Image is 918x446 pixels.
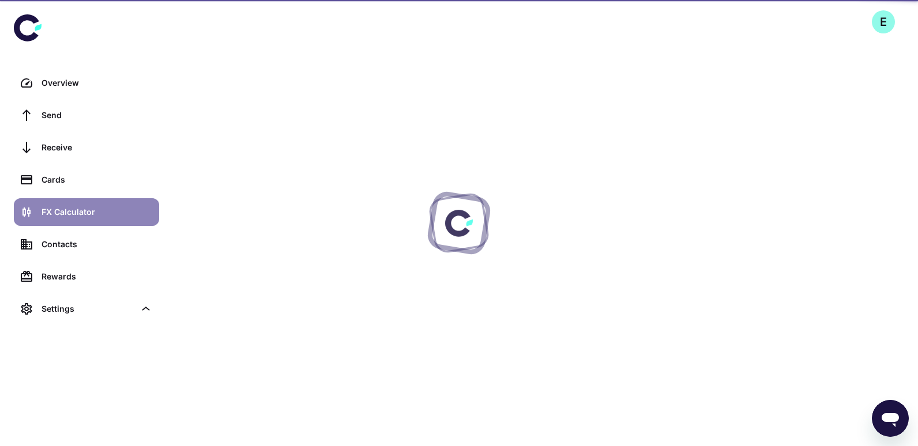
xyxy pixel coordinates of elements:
div: Settings [42,303,135,315]
div: Rewards [42,270,152,283]
a: Send [14,101,159,129]
div: Receive [42,141,152,154]
div: Cards [42,173,152,186]
a: Rewards [14,263,159,290]
a: Contacts [14,230,159,258]
a: Receive [14,134,159,161]
a: Overview [14,69,159,97]
iframe: Button to launch messaging window [872,400,909,437]
button: E [872,10,895,33]
a: FX Calculator [14,198,159,226]
a: Cards [14,166,159,194]
div: Settings [14,295,159,323]
div: Send [42,109,152,122]
div: FX Calculator [42,206,152,218]
div: Overview [42,77,152,89]
div: Contacts [42,238,152,251]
